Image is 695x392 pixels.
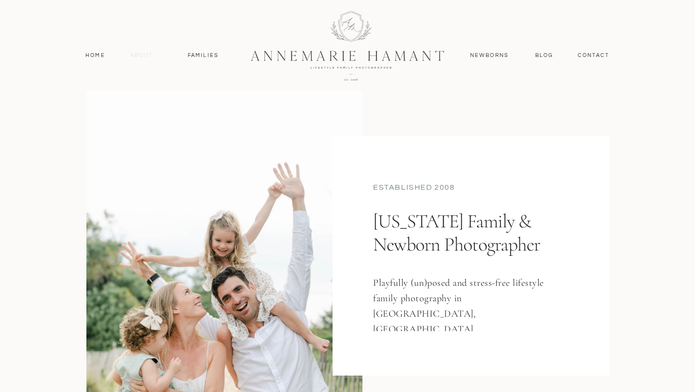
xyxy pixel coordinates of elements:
[572,51,614,60] a: contact
[373,275,555,331] h3: Playfully (un)posed and stress-free lifestyle family photography in [GEOGRAPHIC_DATA], [GEOGRAPHI...
[181,51,225,60] a: Families
[466,51,513,60] a: Newborns
[81,51,110,60] a: Home
[373,210,564,293] h1: [US_STATE] Family & Newborn Photographer
[127,51,155,60] a: About
[373,182,569,195] div: established 2008
[533,51,556,60] a: Blog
